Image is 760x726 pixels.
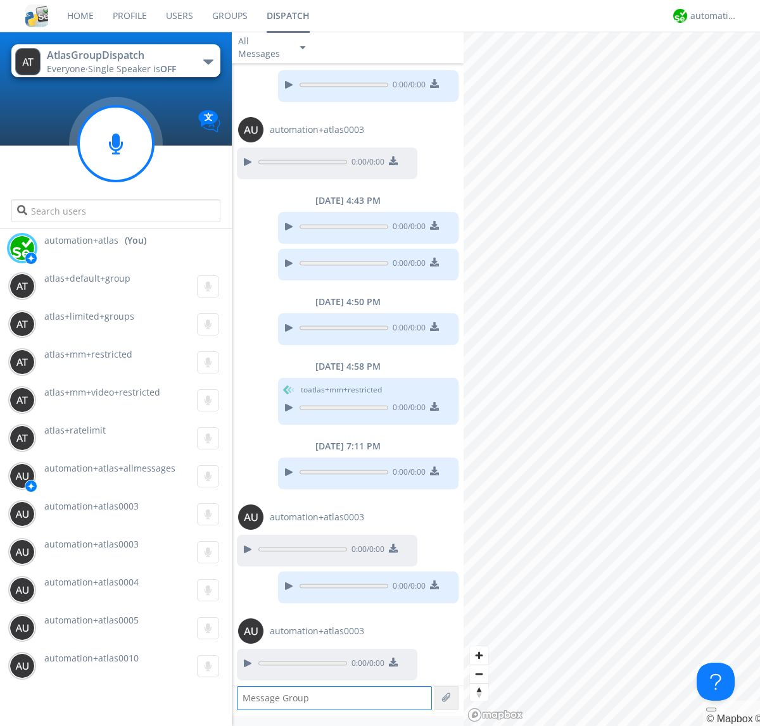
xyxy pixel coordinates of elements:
span: automation+atlas0003 [270,123,364,136]
span: 0:00 / 0:00 [388,466,426,480]
div: Everyone · [47,63,189,75]
img: d2d01cd9b4174d08988066c6d424eccd [9,235,35,261]
span: 0:00 / 0:00 [347,544,384,558]
span: 0:00 / 0:00 [388,402,426,416]
span: atlas+mm+video+restricted [44,386,160,398]
div: [DATE] 4:43 PM [232,194,464,207]
img: 373638.png [238,504,263,530]
img: download media button [430,322,439,331]
img: 373638.png [238,618,263,644]
span: 0:00 / 0:00 [388,258,426,272]
div: [DATE] 7:11 PM [232,440,464,453]
span: Reset bearing to north [470,684,488,701]
iframe: Toggle Customer Support [697,663,735,701]
button: Zoom out [470,665,488,683]
input: Search users [11,199,220,222]
div: automation+atlas [690,9,738,22]
div: All Messages [238,35,289,60]
span: atlas+mm+restricted [44,348,132,360]
img: 373638.png [9,425,35,451]
img: 373638.png [9,349,35,375]
span: automation+atlas0005 [44,614,139,626]
span: 0:00 / 0:00 [388,580,426,594]
span: automation+atlas0003 [44,500,139,512]
img: download media button [430,79,439,88]
img: download media button [389,658,398,667]
img: cddb5a64eb264b2086981ab96f4c1ba7 [25,4,48,27]
span: automation+atlas0010 [44,652,139,664]
img: download media button [430,258,439,266]
img: 373638.png [9,615,35,641]
img: 373638.png [9,463,35,489]
div: (You) [125,234,146,247]
span: automation+atlas0003 [270,625,364,637]
img: 373638.png [9,273,35,299]
a: Mapbox [706,713,752,724]
img: Translation enabled [198,110,220,132]
img: download media button [389,544,398,553]
button: Toggle attribution [706,708,716,711]
img: download media button [430,221,439,230]
div: [DATE] 4:58 PM [232,360,464,373]
button: Zoom in [470,646,488,665]
span: OFF [160,63,176,75]
img: download media button [430,580,439,589]
img: 373638.png [9,501,35,527]
img: download media button [430,402,439,411]
span: automation+atlas+allmessages [44,462,175,474]
span: 0:00 / 0:00 [388,322,426,336]
div: AtlasGroupDispatch [47,48,189,63]
img: 373638.png [9,577,35,603]
a: Mapbox logo [467,708,523,722]
img: 373638.png [15,48,41,75]
img: 373638.png [9,653,35,679]
span: atlas+limited+groups [44,310,134,322]
span: automation+atlas0004 [44,576,139,588]
span: automation+atlas [44,234,118,247]
span: 0:00 / 0:00 [347,156,384,170]
img: download media button [389,156,398,165]
span: automation+atlas0003 [44,538,139,550]
img: d2d01cd9b4174d08988066c6d424eccd [673,9,687,23]
button: Reset bearing to north [470,683,488,701]
span: atlas+ratelimit [44,424,106,436]
img: caret-down-sm.svg [300,46,305,49]
img: download media button [430,466,439,475]
span: atlas+default+group [44,272,130,284]
span: 0:00 / 0:00 [388,79,426,93]
span: Single Speaker is [88,63,176,75]
button: AtlasGroupDispatchEveryone·Single Speaker isOFF [11,44,220,77]
span: 0:00 / 0:00 [347,658,384,672]
img: 373638.png [9,311,35,337]
span: automation+atlas0003 [270,511,364,523]
img: 373638.png [238,117,263,142]
span: 0:00 / 0:00 [388,221,426,235]
span: to atlas+mm+restricted [301,384,382,396]
img: 373638.png [9,539,35,565]
img: 373638.png [9,387,35,413]
div: [DATE] 4:50 PM [232,296,464,308]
